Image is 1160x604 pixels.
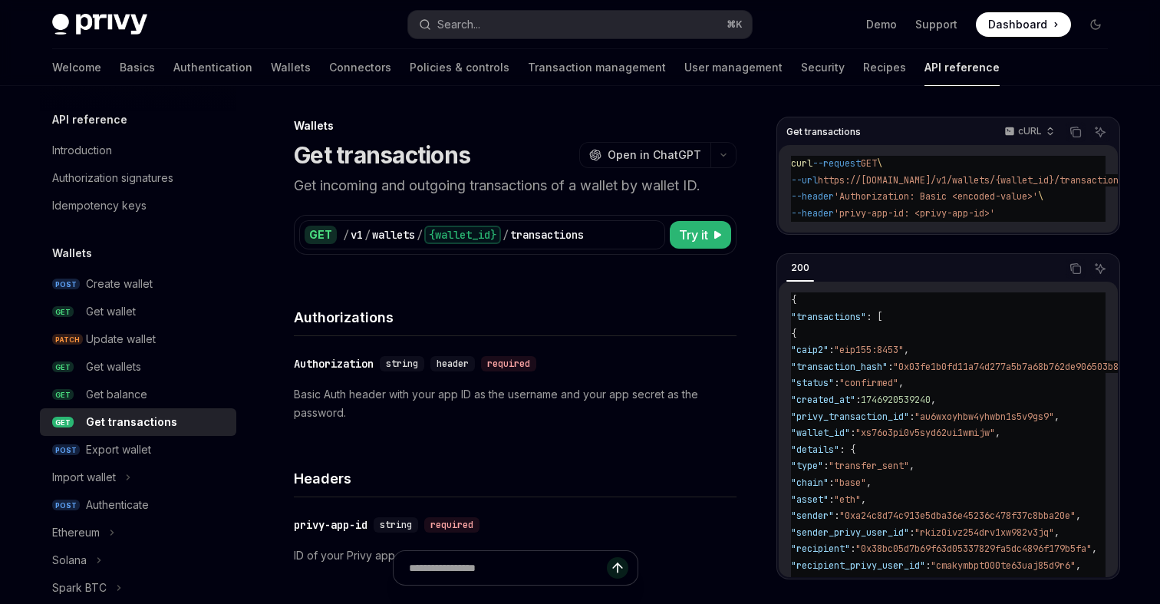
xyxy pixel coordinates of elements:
span: --url [791,174,818,186]
a: GETGet wallets [40,353,236,381]
div: GET [305,226,337,244]
a: Authorization signatures [40,164,236,192]
span: : [829,344,834,356]
a: Welcome [52,49,101,86]
span: Get transactions [786,126,861,138]
span: curl [791,157,812,170]
span: --request [812,157,861,170]
span: Open in ChatGPT [608,147,701,163]
span: 'privy-app-id: <privy-app-id>' [834,207,995,219]
div: Get wallets [86,358,141,376]
span: { [791,294,796,306]
span: "recipient" [791,543,850,555]
span: "transactions" [791,311,866,323]
span: : [909,411,914,423]
span: \ [1038,190,1043,203]
span: Dashboard [988,17,1047,32]
a: Recipes [863,49,906,86]
div: Authenticate [86,496,149,514]
button: Copy the contents from the code block [1066,259,1086,279]
button: Ask AI [1090,122,1110,142]
span: "xs76o3pi0v5syd62ui1wmijw" [855,427,995,439]
a: Policies & controls [410,49,509,86]
span: "1" [855,576,872,588]
div: Update wallet [86,330,156,348]
a: Wallets [271,49,311,86]
span: "chain" [791,477,829,489]
button: Ethereum [40,519,236,546]
span: "asset" [791,493,829,506]
span: "eip155:8453" [834,344,904,356]
span: "transfer_sent" [829,460,909,472]
span: : [829,493,834,506]
span: --header [791,190,834,203]
span: PATCH [52,334,83,345]
a: GETGet balance [40,381,236,408]
a: Security [801,49,845,86]
span: , [1092,543,1097,555]
div: wallets [372,227,415,243]
button: Send message [607,557,628,579]
button: Toggle dark mode [1083,12,1108,37]
p: Get incoming and outgoing transactions of a wallet by wallet ID. [294,175,737,196]
button: cURL [996,119,1061,145]
span: : [855,394,861,406]
p: cURL [1018,125,1042,137]
span: , [1054,526,1059,539]
button: Search...⌘K [408,11,752,38]
a: Transaction management [528,49,666,86]
span: 'Authorization: Basic <encoded-value>' [834,190,1038,203]
p: Basic Auth header with your app ID as the username and your app secret as the password. [294,385,737,422]
div: / [417,227,423,243]
h5: API reference [52,111,127,129]
span: , [1076,510,1081,522]
span: : [ [866,311,882,323]
span: , [1076,559,1081,572]
div: Authorization [294,356,374,371]
div: Ethereum [52,523,100,542]
div: / [503,227,509,243]
a: Basics [120,49,155,86]
button: Import wallet [40,464,236,491]
img: dark logo [52,14,147,35]
h4: Authorizations [294,307,737,328]
span: : [829,477,834,489]
span: , [898,377,904,389]
button: Solana [40,546,236,574]
span: : [888,361,893,373]
a: POSTExport wallet [40,436,236,464]
span: "wallet_id" [791,427,850,439]
span: Try it [679,226,708,244]
span: : [823,460,829,472]
span: "status" [791,377,834,389]
a: PATCHUpdate wallet [40,325,236,353]
span: "created_at" [791,394,855,406]
button: Try it [670,221,731,249]
div: required [424,517,479,533]
div: Create wallet [86,275,153,293]
div: Authorization signatures [52,169,173,187]
span: "privy_transaction_id" [791,411,909,423]
span: header [437,358,469,370]
span: "transaction_hash" [791,361,888,373]
a: Authentication [173,49,252,86]
span: : [850,427,855,439]
div: transactions [510,227,584,243]
span: 1746920539240 [861,394,931,406]
span: : { [839,444,855,456]
span: , [904,344,909,356]
span: https://[DOMAIN_NAME]/v1/wallets/{wallet_id}/transactions [818,174,1124,186]
span: { [791,328,796,340]
span: GET [861,157,877,170]
div: required [481,356,536,371]
div: Idempotency keys [52,196,147,215]
a: Introduction [40,137,236,164]
span: \ [877,157,882,170]
span: : [834,377,839,389]
button: Spark BTC [40,574,236,602]
button: Open in ChatGPT [579,142,710,168]
div: / [364,227,371,243]
span: "details" [791,444,839,456]
a: Idempotency keys [40,192,236,219]
a: User management [684,49,783,86]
